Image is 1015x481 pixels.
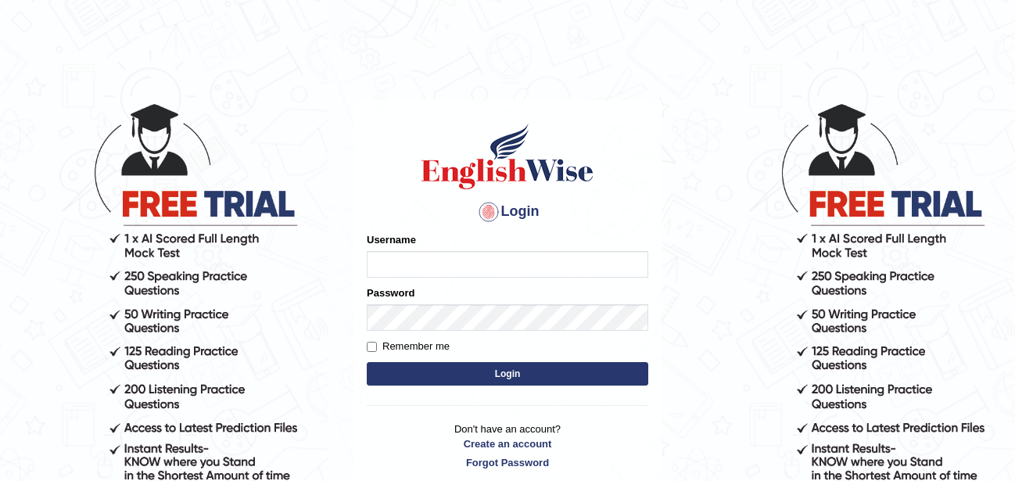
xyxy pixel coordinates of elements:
[367,436,648,451] a: Create an account
[367,455,648,470] a: Forgot Password
[367,342,377,352] input: Remember me
[367,362,648,386] button: Login
[367,339,450,354] label: Remember me
[367,422,648,470] p: Don't have an account?
[367,285,414,300] label: Password
[367,199,648,224] h4: Login
[418,121,597,192] img: Logo of English Wise sign in for intelligent practice with AI
[367,232,416,247] label: Username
